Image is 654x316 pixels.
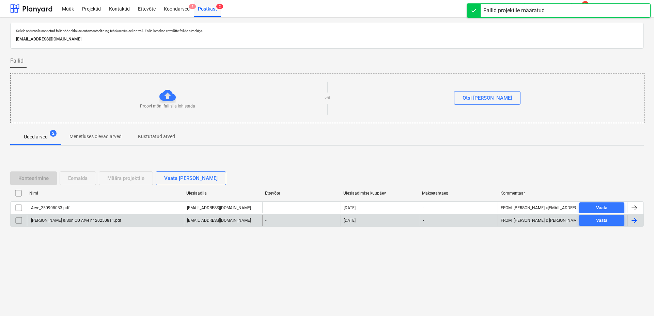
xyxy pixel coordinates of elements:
[16,36,638,43] p: [EMAIL_ADDRESS][DOMAIN_NAME]
[30,218,121,223] div: [PERSON_NAME] & Son OÜ Arve nr 20250811.pdf
[29,191,181,196] div: Nimi
[156,171,226,185] button: Vaata [PERSON_NAME]
[262,202,341,213] div: -
[16,29,638,33] p: Sellele aadressile saadetud failid töödeldakse automaatselt ning tehakse viirusekontroll. Failid ...
[579,215,624,226] button: Vaata
[24,133,48,140] p: Uued arved
[187,218,251,223] p: [EMAIL_ADDRESS][DOMAIN_NAME]
[50,130,57,137] span: 2
[483,6,545,15] div: Failid projektile määratud
[325,95,330,101] p: või
[344,205,356,210] div: [DATE]
[164,174,218,183] div: Vaata [PERSON_NAME]
[422,205,425,211] span: -
[262,215,341,226] div: -
[186,191,260,196] div: Üleslaadija
[30,205,69,210] div: Arve_250908033.pdf
[463,94,512,102] div: Otsi [PERSON_NAME]
[10,73,644,123] div: Proovi mõni fail siia lohistadavõiOtsi [PERSON_NAME]
[189,4,196,9] span: 1
[343,191,417,196] div: Üleslaadimise kuupäev
[422,191,495,196] div: Maksetähtaeg
[620,283,654,316] iframe: Chat Widget
[596,217,607,224] div: Vaata
[500,191,574,196] div: Kommentaar
[69,133,122,140] p: Menetluses olevad arved
[265,191,338,196] div: Ettevõte
[422,218,425,223] span: -
[140,103,195,109] p: Proovi mõni fail siia lohistada
[216,4,223,9] span: 2
[138,133,175,140] p: Kustutatud arved
[579,202,624,213] button: Vaata
[344,218,356,223] div: [DATE]
[10,57,24,65] span: Failid
[596,204,607,212] div: Vaata
[454,91,520,105] button: Otsi [PERSON_NAME]
[187,205,251,211] p: [EMAIL_ADDRESS][DOMAIN_NAME]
